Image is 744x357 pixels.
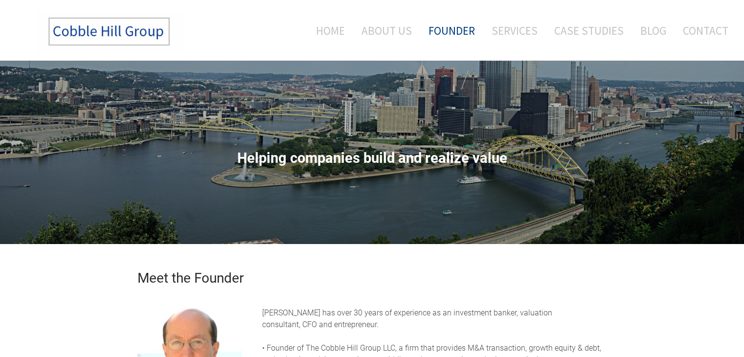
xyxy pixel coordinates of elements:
[137,271,607,285] h2: Meet the Founder
[484,10,545,51] a: Services
[547,10,631,51] a: Case Studies
[354,10,419,51] a: About Us
[633,10,674,51] a: Blog
[37,10,184,53] img: The Cobble Hill Group LLC
[421,10,482,51] a: Founder
[301,10,352,51] a: Home
[262,308,552,329] font: [PERSON_NAME] has over 30 years of experience as an investment banker, valuation consultant, CFO ...
[237,150,507,166] span: Helping companies build and realize value
[676,10,728,51] a: Contact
